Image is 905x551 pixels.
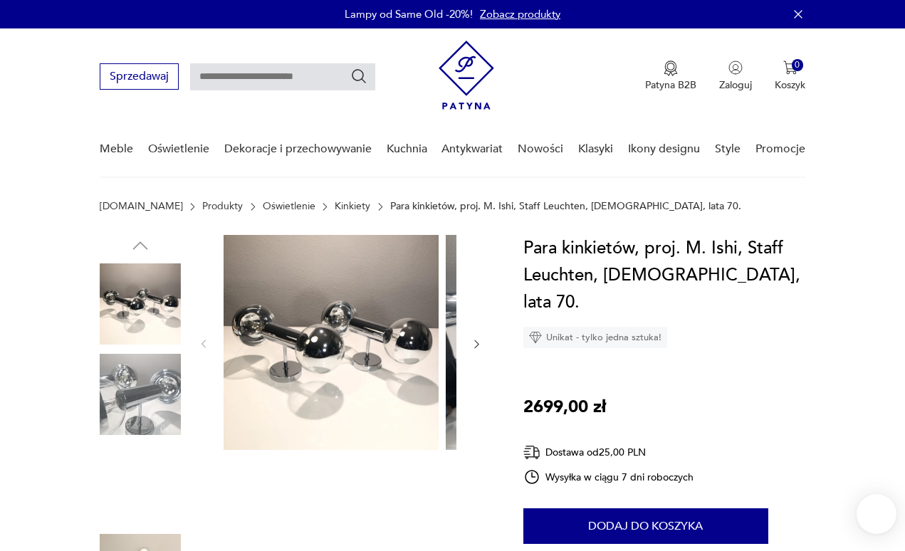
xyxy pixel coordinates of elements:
[439,41,494,110] img: Patyna - sklep z meblami i dekoracjami vintage
[719,61,752,92] button: Zaloguj
[523,235,806,316] h1: Para kinkietów, proj. M. Ishi, Staff Leuchten, [DEMOGRAPHIC_DATA], lata 70.
[441,122,503,177] a: Antykwariat
[523,508,768,544] button: Dodaj do koszyka
[148,122,209,177] a: Oświetlenie
[523,444,540,461] img: Ikona dostawy
[100,201,183,212] a: [DOMAIN_NAME]
[755,122,805,177] a: Promocje
[523,394,606,421] p: 2699,00 zł
[446,235,661,450] img: Zdjęcie produktu Para kinkietów, proj. M. Ishi, Staff Leuchten, Niemcy, lata 70.
[728,61,743,75] img: Ikonka użytkownika
[719,78,752,92] p: Zaloguj
[335,201,370,212] a: Kinkiety
[100,263,181,345] img: Zdjęcie produktu Para kinkietów, proj. M. Ishi, Staff Leuchten, Niemcy, lata 70.
[224,122,372,177] a: Dekoracje i przechowywanie
[390,201,741,212] p: Para kinkietów, proj. M. Ishi, Staff Leuchten, [DEMOGRAPHIC_DATA], lata 70.
[578,122,613,177] a: Klasyki
[100,444,181,525] img: Zdjęcie produktu Para kinkietów, proj. M. Ishi, Staff Leuchten, Niemcy, lata 70.
[775,78,805,92] p: Koszyk
[523,327,667,348] div: Unikat - tylko jedna sztuka!
[480,7,560,21] a: Zobacz produkty
[100,73,179,83] a: Sprzedawaj
[224,235,439,450] img: Zdjęcie produktu Para kinkietów, proj. M. Ishi, Staff Leuchten, Niemcy, lata 70.
[664,61,678,76] img: Ikona medalu
[202,201,243,212] a: Produkty
[263,201,315,212] a: Oświetlenie
[518,122,563,177] a: Nowości
[775,61,805,92] button: 0Koszyk
[529,331,542,344] img: Ikona diamentu
[715,122,741,177] a: Style
[387,122,427,177] a: Kuchnia
[857,494,896,534] iframe: Smartsupp widget button
[523,444,694,461] div: Dostawa od 25,00 PLN
[783,61,797,75] img: Ikona koszyka
[100,354,181,435] img: Zdjęcie produktu Para kinkietów, proj. M. Ishi, Staff Leuchten, Niemcy, lata 70.
[645,61,696,92] button: Patyna B2B
[523,468,694,486] div: Wysyłka w ciągu 7 dni roboczych
[645,61,696,92] a: Ikona medaluPatyna B2B
[628,122,700,177] a: Ikony designu
[645,78,696,92] p: Patyna B2B
[350,68,367,85] button: Szukaj
[100,122,133,177] a: Meble
[100,63,179,90] button: Sprzedawaj
[792,59,804,71] div: 0
[345,7,473,21] p: Lampy od Same Old -20%!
